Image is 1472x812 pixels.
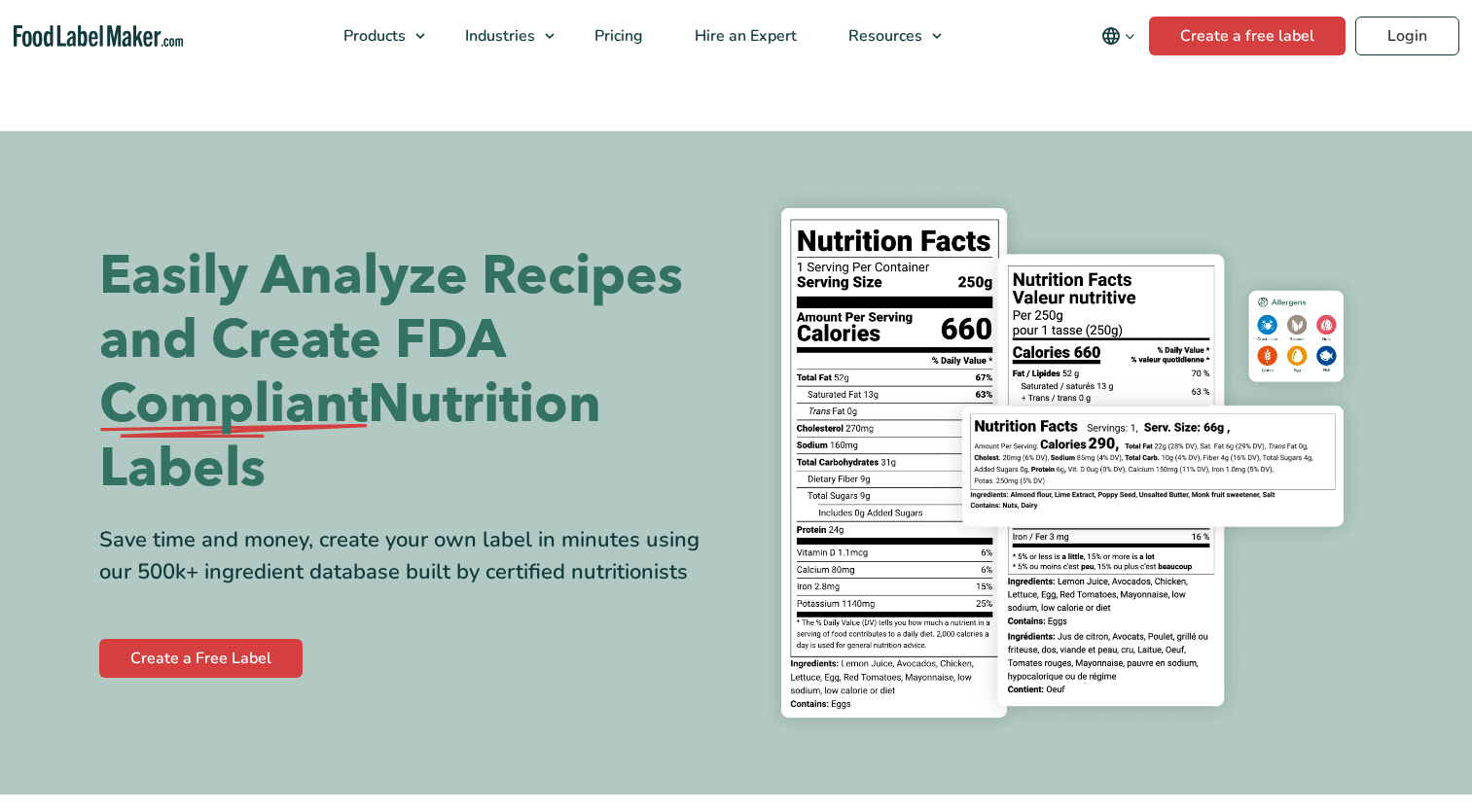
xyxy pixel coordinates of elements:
[459,25,537,47] span: Industries
[338,25,408,47] span: Products
[689,25,799,47] span: Hire an Expert
[1355,17,1459,55] a: Login
[843,25,924,47] span: Resources
[589,25,645,47] span: Pricing
[99,244,722,501] h1: Easily Analyze Recipes and Create FDA Nutrition Labels
[1149,17,1346,55] a: Create a free label
[99,372,368,437] span: Compliant
[1088,17,1149,55] button: Change language
[99,524,722,588] div: Save time and money, create your own label in minutes using our 500k+ ingredient database built b...
[14,25,184,48] a: Food Label Maker homepage
[99,639,303,678] a: Create a Free Label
